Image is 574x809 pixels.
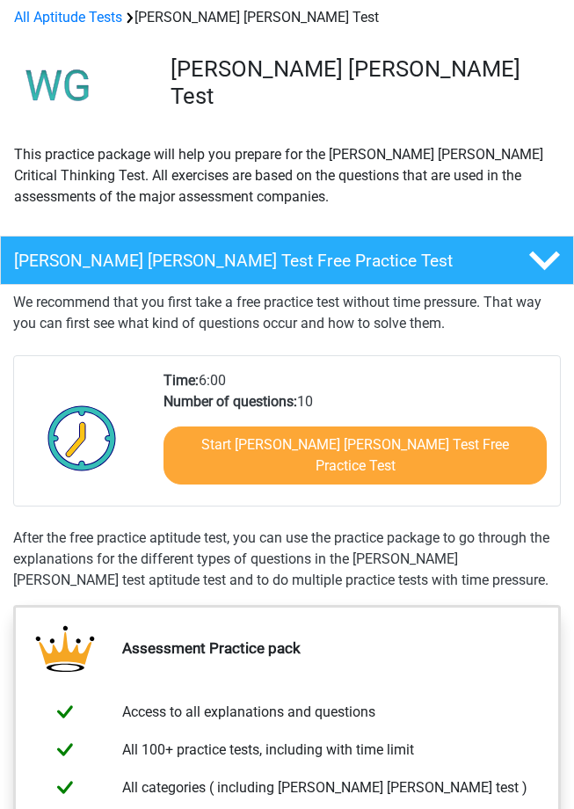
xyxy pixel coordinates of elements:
[14,42,103,130] img: watson glaser test
[13,528,561,591] div: After the free practice aptitude test, you can use the practice package to go through the explana...
[7,7,567,28] div: [PERSON_NAME] [PERSON_NAME] Test
[14,144,560,208] p: This practice package will help you prepare for the [PERSON_NAME] [PERSON_NAME] Critical Thinking...
[13,292,561,334] p: We recommend that you first take a free practice test without time pressure. That way you can fir...
[14,251,465,271] h4: [PERSON_NAME] [PERSON_NAME] Test Free Practice Test
[163,426,547,485] a: Start [PERSON_NAME] [PERSON_NAME] Test Free Practice Test
[38,394,127,482] img: Clock
[14,9,122,26] a: All Aptitude Tests
[171,55,547,109] h3: [PERSON_NAME] [PERSON_NAME] Test
[163,372,199,389] b: Time:
[150,370,560,506] div: 6:00 10
[163,393,297,410] b: Number of questions:
[13,236,561,285] a: [PERSON_NAME] [PERSON_NAME] Test Free Practice Test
